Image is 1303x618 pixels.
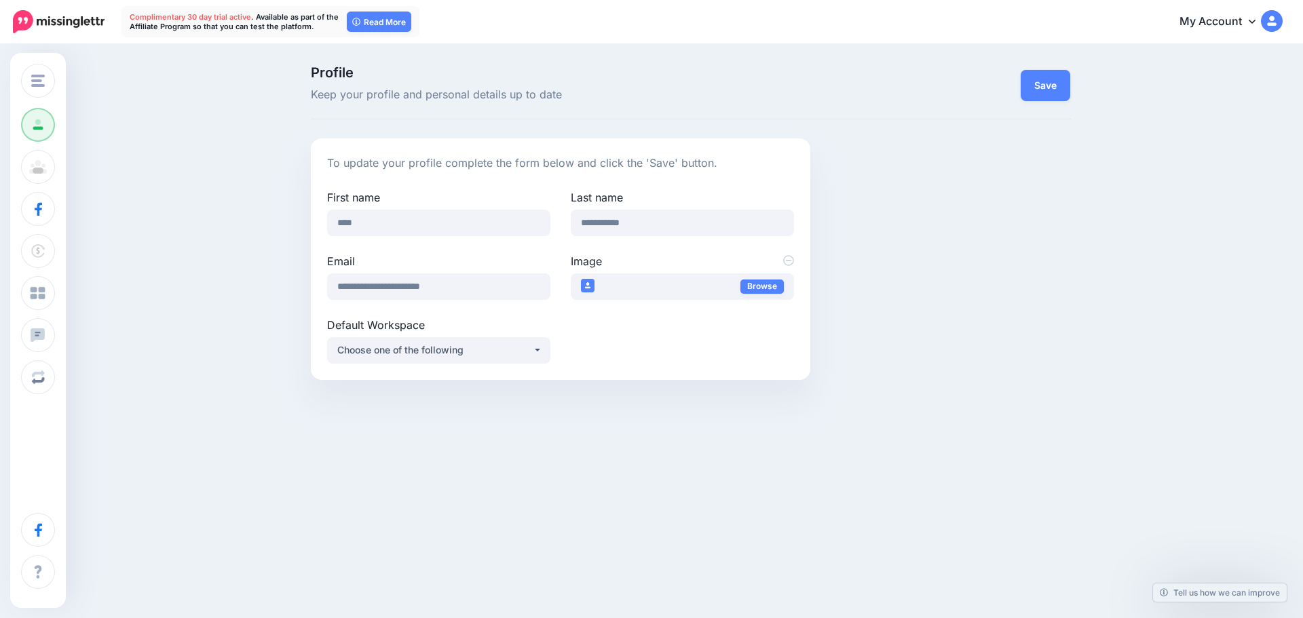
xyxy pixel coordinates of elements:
button: Choose one of the following [327,337,550,364]
div: Choose one of the following [337,342,533,358]
a: Read More [347,12,411,32]
span: Keep your profile and personal details up to date [311,86,811,104]
img: Missinglettr [13,10,105,33]
p: To update your profile complete the form below and click the 'Save' button. [327,155,795,172]
p: . Available as part of the Affiliate Program so that you can test the platform. [130,12,340,31]
button: Save [1021,70,1070,101]
a: My Account [1166,5,1283,39]
img: user_default_image_thumb.png [581,279,594,292]
img: menu.png [31,75,45,87]
span: Profile [311,66,811,79]
label: First name [327,189,550,206]
a: Tell us how we can improve [1153,583,1287,602]
label: Default Workspace [327,317,550,333]
label: Email [327,253,550,269]
a: Browse [740,279,784,294]
span: Complimentary 30 day trial active [130,12,251,22]
label: Last name [571,189,794,206]
label: Image [571,253,794,269]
